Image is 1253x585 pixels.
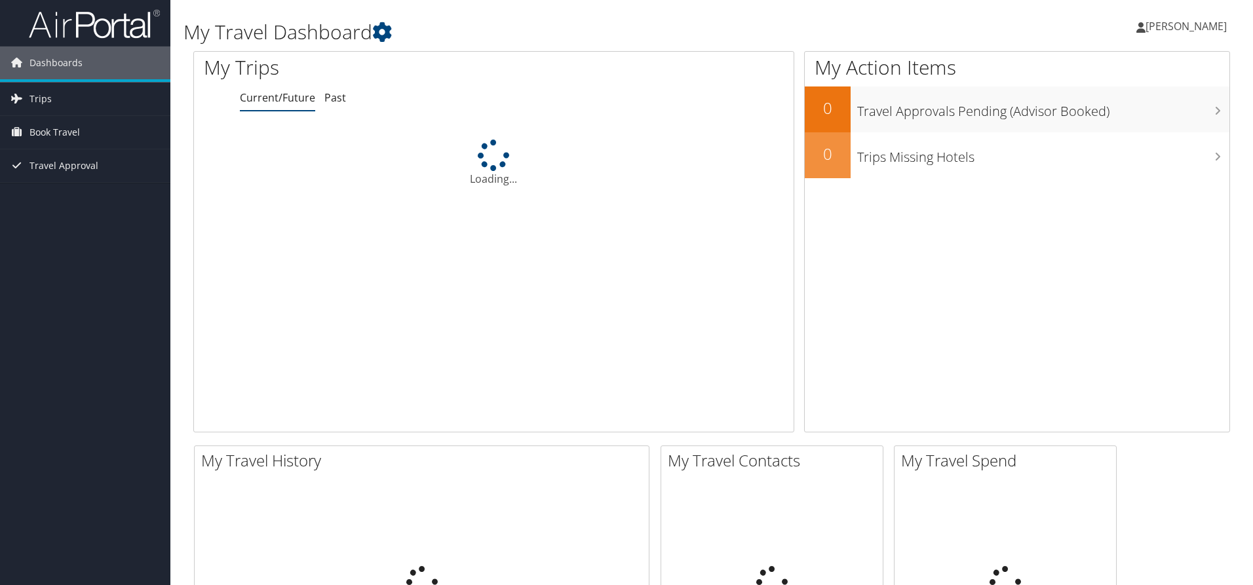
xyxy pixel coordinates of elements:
[29,83,52,115] span: Trips
[805,97,851,119] h2: 0
[901,449,1116,472] h2: My Travel Spend
[805,54,1229,81] h1: My Action Items
[668,449,883,472] h2: My Travel Contacts
[1146,19,1227,33] span: [PERSON_NAME]
[805,132,1229,178] a: 0Trips Missing Hotels
[29,9,160,39] img: airportal-logo.png
[805,86,1229,132] a: 0Travel Approvals Pending (Advisor Booked)
[204,54,534,81] h1: My Trips
[29,47,83,79] span: Dashboards
[194,140,794,187] div: Loading...
[805,143,851,165] h2: 0
[201,449,649,472] h2: My Travel History
[240,90,315,105] a: Current/Future
[29,149,98,182] span: Travel Approval
[324,90,346,105] a: Past
[183,18,888,46] h1: My Travel Dashboard
[1136,7,1240,46] a: [PERSON_NAME]
[857,96,1229,121] h3: Travel Approvals Pending (Advisor Booked)
[857,142,1229,166] h3: Trips Missing Hotels
[29,116,80,149] span: Book Travel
